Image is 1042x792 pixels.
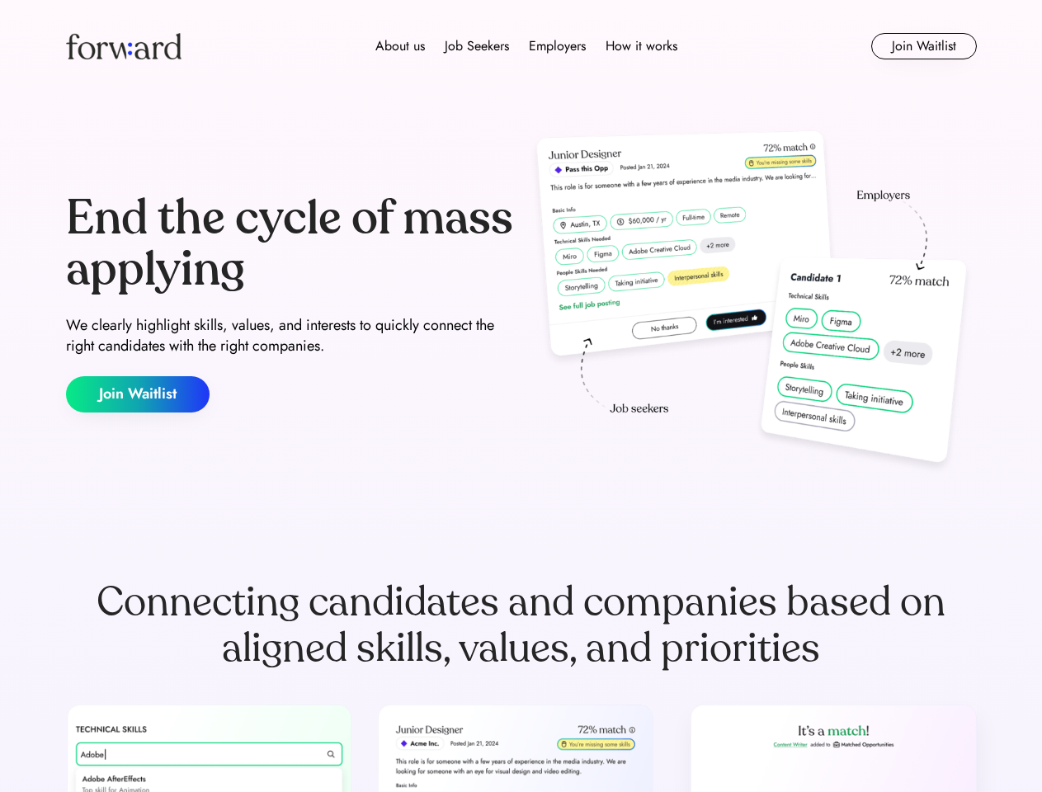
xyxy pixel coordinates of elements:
img: Forward logo [66,33,182,59]
button: Join Waitlist [66,376,210,412]
div: Employers [529,36,586,56]
div: Connecting candidates and companies based on aligned skills, values, and priorities [66,579,977,672]
div: Job Seekers [445,36,509,56]
div: We clearly highlight skills, values, and interests to quickly connect the right candidates with t... [66,315,515,356]
div: How it works [606,36,677,56]
div: End the cycle of mass applying [66,193,515,295]
div: About us [375,36,425,56]
button: Join Waitlist [871,33,977,59]
img: hero-image.png [528,125,977,480]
